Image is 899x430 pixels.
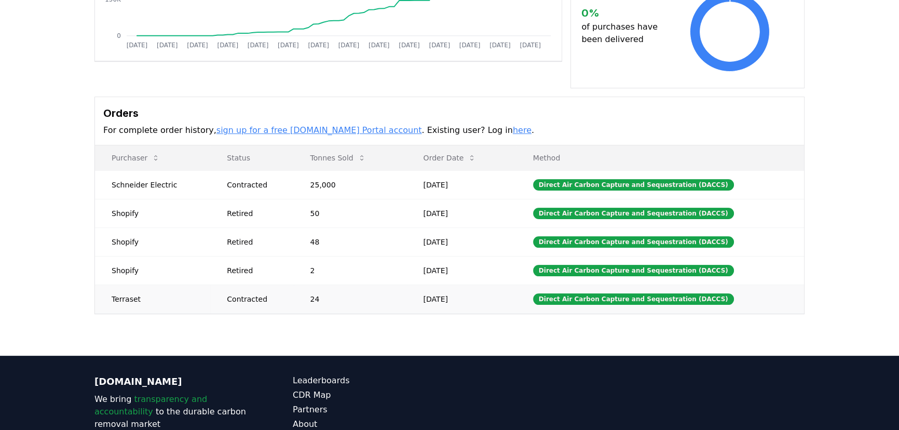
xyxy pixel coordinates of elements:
td: [DATE] [407,227,516,256]
td: [DATE] [407,199,516,227]
p: For complete order history, . Existing user? Log in . [103,124,796,137]
tspan: [DATE] [489,42,511,49]
tspan: [DATE] [278,42,299,49]
tspan: [DATE] [338,42,360,49]
tspan: [DATE] [369,42,390,49]
td: 50 [294,199,407,227]
tspan: [DATE] [187,42,208,49]
button: Order Date [415,147,485,168]
td: Shopify [95,256,210,285]
button: Purchaser [103,147,168,168]
p: Status [219,153,285,163]
tspan: [DATE] [459,42,481,49]
div: Retired [227,265,285,276]
p: [DOMAIN_NAME] [94,374,251,389]
div: Direct Air Carbon Capture and Sequestration (DACCS) [533,236,734,248]
div: Direct Air Carbon Capture and Sequestration (DACCS) [533,208,734,219]
a: CDR Map [293,389,450,401]
div: Contracted [227,180,285,190]
tspan: [DATE] [429,42,451,49]
tspan: [DATE] [399,42,420,49]
span: transparency and accountability [94,394,207,416]
tspan: [DATE] [127,42,148,49]
tspan: [DATE] [217,42,239,49]
td: 48 [294,227,407,256]
a: Partners [293,404,450,416]
div: Retired [227,237,285,247]
div: Direct Air Carbon Capture and Sequestration (DACCS) [533,265,734,276]
td: [DATE] [407,285,516,313]
p: Method [525,153,796,163]
tspan: 0 [117,32,121,39]
h3: Orders [103,105,796,121]
td: 2 [294,256,407,285]
div: Direct Air Carbon Capture and Sequestration (DACCS) [533,179,734,191]
tspan: [DATE] [157,42,178,49]
td: Shopify [95,227,210,256]
td: Schneider Electric [95,170,210,199]
a: sign up for a free [DOMAIN_NAME] Portal account [216,125,422,135]
a: here [513,125,532,135]
td: Terraset [95,285,210,313]
td: 25,000 [294,170,407,199]
tspan: [DATE] [308,42,330,49]
div: Direct Air Carbon Capture and Sequestration (DACCS) [533,293,734,305]
h3: 0 % [581,5,666,21]
p: of purchases have been delivered [581,21,666,46]
tspan: [DATE] [520,42,541,49]
td: [DATE] [407,170,516,199]
td: 24 [294,285,407,313]
div: Contracted [227,294,285,304]
td: Shopify [95,199,210,227]
td: [DATE] [407,256,516,285]
button: Tonnes Sold [302,147,374,168]
div: Retired [227,208,285,219]
a: Leaderboards [293,374,450,387]
tspan: [DATE] [248,42,269,49]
